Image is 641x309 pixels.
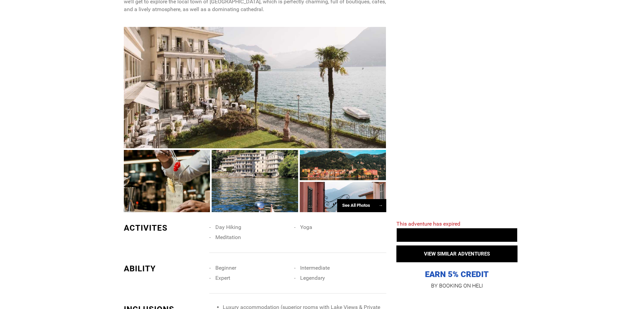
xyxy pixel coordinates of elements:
span: Yoga [300,224,312,230]
span: Day Hiking [215,224,241,230]
button: VIEW SIMILAR ADVENTURES [396,245,518,262]
div: ABILITY [124,263,205,274]
span: Meditation [215,234,241,240]
span: Expert [215,275,230,281]
span: Beginner [215,265,236,271]
span: This adventure has expired [396,221,460,227]
span: Intermediate [300,265,330,271]
p: BY BOOKING ON HELI [396,281,518,291]
div: See All Photos [337,199,386,212]
div: ACTIVITES [124,222,205,234]
span: → [379,203,383,208]
span: Legendary [300,275,325,281]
